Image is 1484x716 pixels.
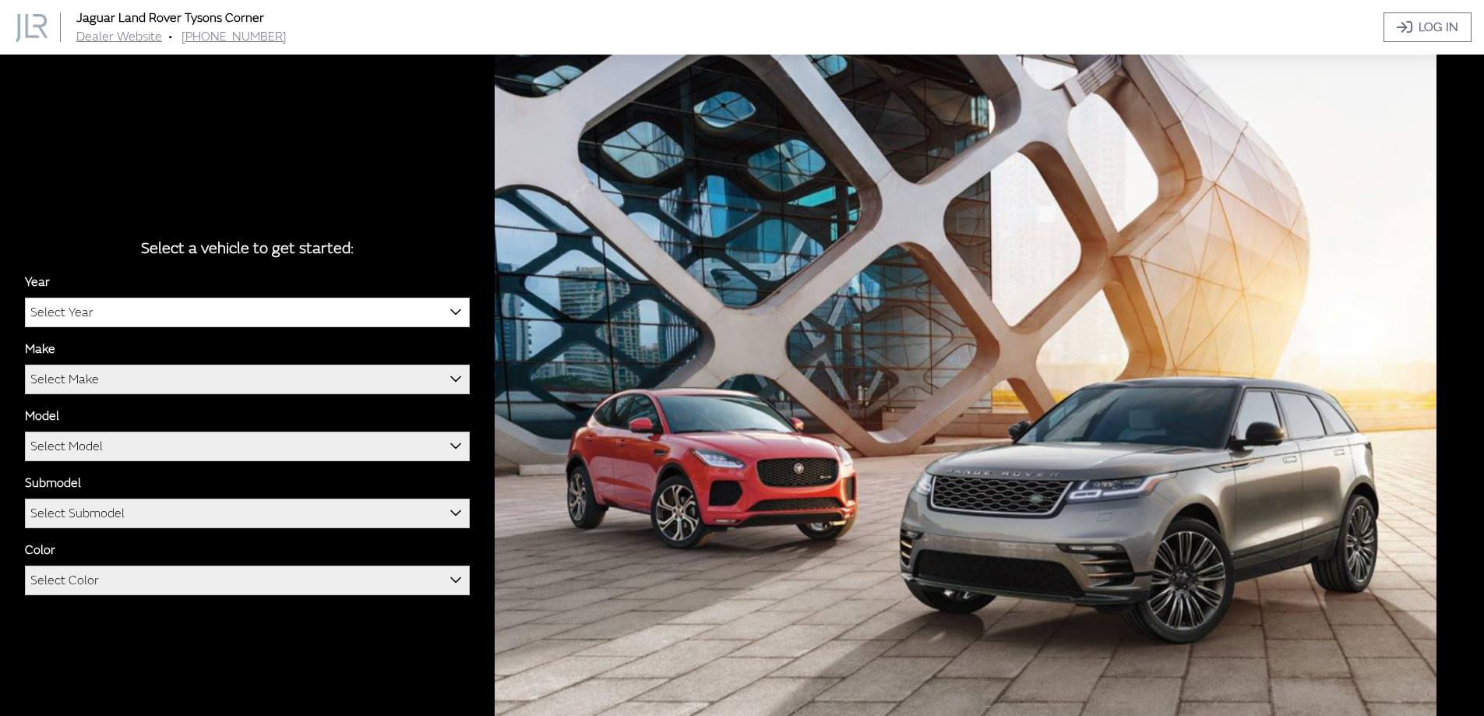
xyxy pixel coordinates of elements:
[1419,18,1458,37] span: Log In
[26,566,469,594] span: Select Color
[16,12,73,41] a: Jaguar Land Rover Tysons Corner logo
[30,432,103,460] span: Select Model
[25,407,59,425] label: Model
[25,365,470,394] span: Select Make
[30,566,99,594] span: Select Color
[26,499,469,527] span: Select Submodel
[30,499,125,527] span: Select Submodel
[1384,12,1472,42] a: Log In
[16,14,48,42] img: Dashboard
[25,541,55,559] label: Color
[25,340,55,358] label: Make
[25,432,470,461] span: Select Model
[26,298,469,326] span: Select Year
[30,298,93,326] span: Select Year
[25,273,50,291] label: Year
[25,474,81,492] label: Submodel
[76,29,162,44] a: Dealer Website
[25,499,470,528] span: Select Submodel
[25,298,470,327] span: Select Year
[26,432,469,460] span: Select Model
[25,566,470,595] span: Select Color
[76,10,264,26] a: Jaguar Land Rover Tysons Corner
[30,365,99,393] span: Select Make
[26,365,469,393] span: Select Make
[25,237,470,260] div: Select a vehicle to get started:
[168,29,172,44] span: •
[182,29,287,44] a: [PHONE_NUMBER]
